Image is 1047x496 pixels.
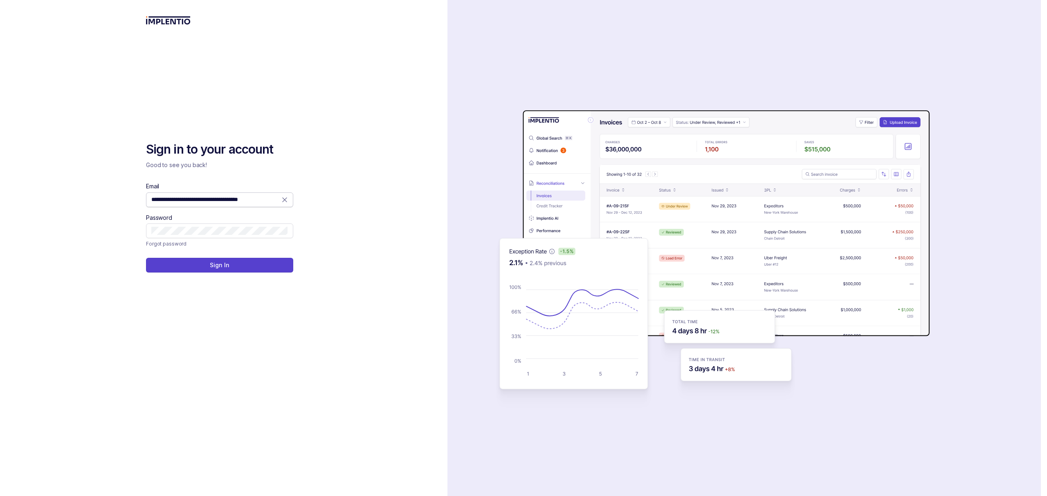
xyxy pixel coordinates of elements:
[210,261,229,269] p: Sign In
[146,161,293,169] p: Good to see you back!
[146,240,186,248] p: Forgot password
[146,240,186,248] a: Link Forgot password
[146,258,293,273] button: Sign In
[470,85,932,411] img: signin-background.svg
[146,16,191,25] img: logo
[146,214,172,222] label: Password
[146,141,293,158] h2: Sign in to your account
[146,182,159,190] label: Email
